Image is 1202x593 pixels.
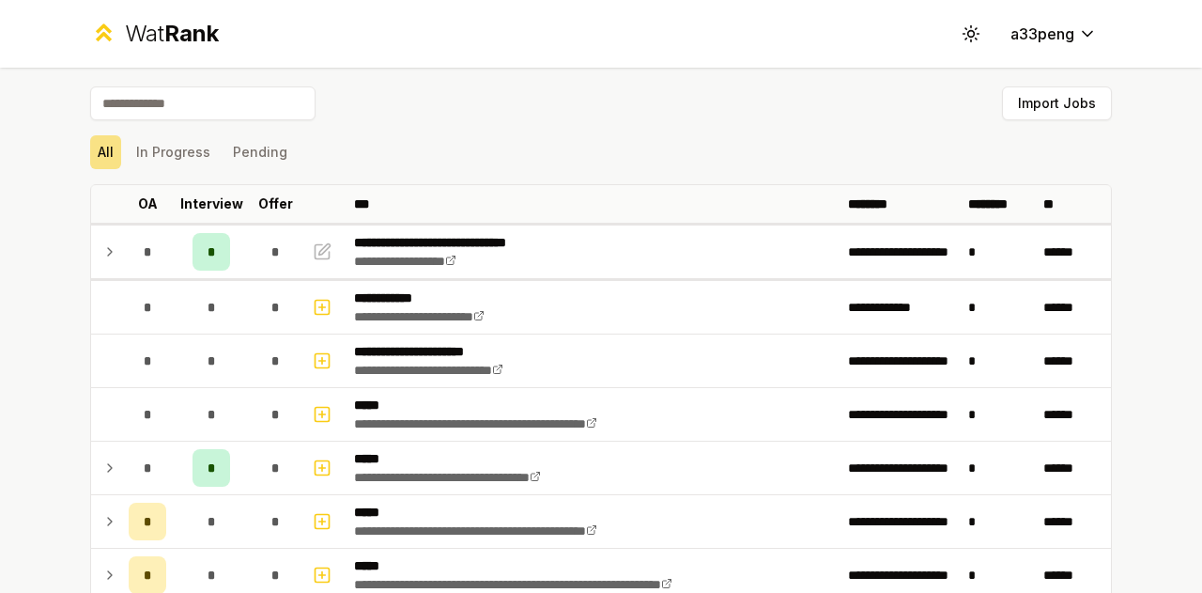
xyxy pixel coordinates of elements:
a: WatRank [90,19,219,49]
button: a33peng [995,17,1112,51]
button: Import Jobs [1002,86,1112,120]
p: Offer [258,195,293,213]
p: OA [138,195,158,213]
span: a33peng [1010,23,1074,45]
button: In Progress [129,135,218,169]
span: Rank [164,20,219,47]
button: Pending [225,135,295,169]
p: Interview [180,195,243,213]
button: All [90,135,121,169]
div: Wat [125,19,219,49]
